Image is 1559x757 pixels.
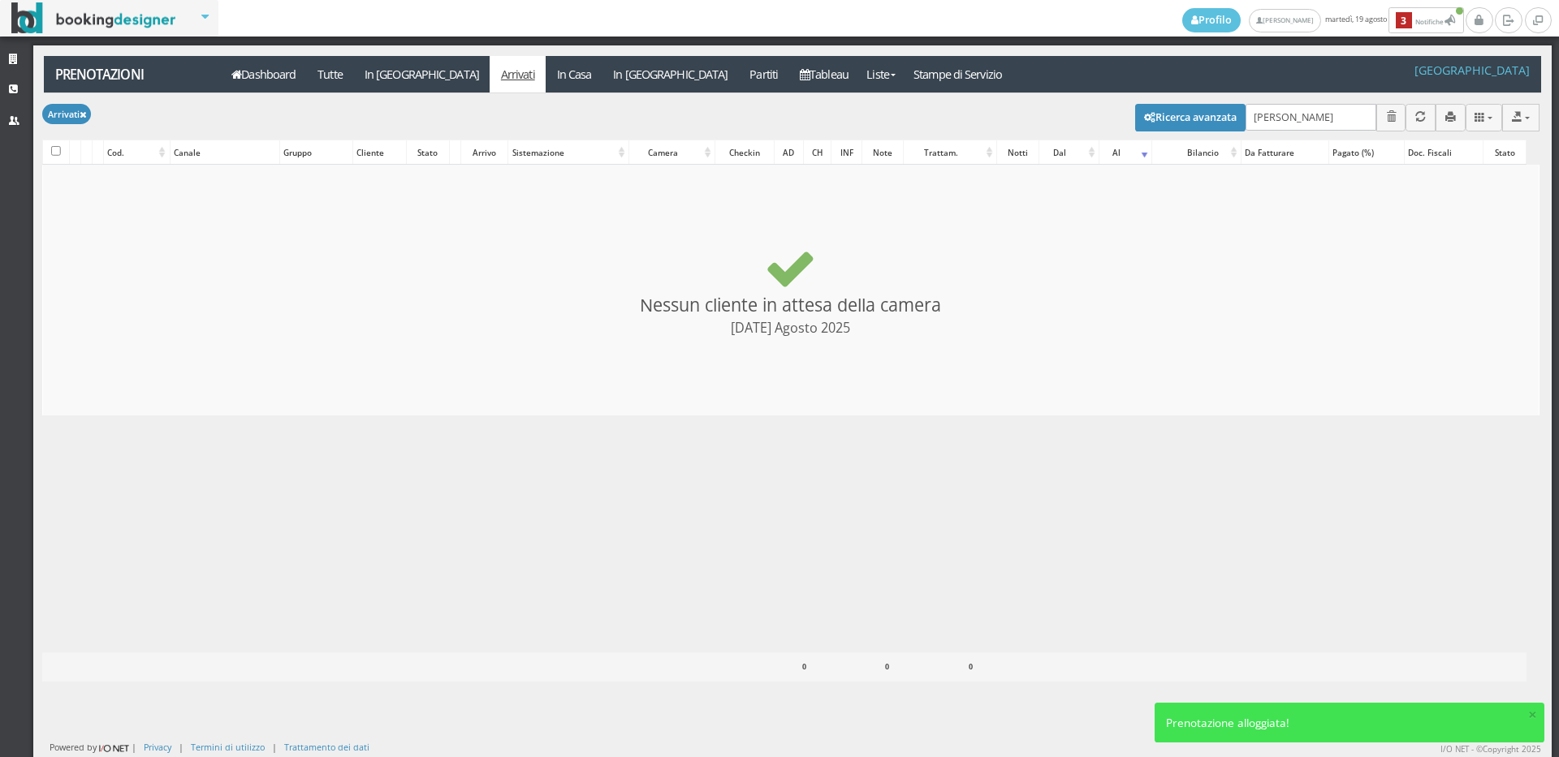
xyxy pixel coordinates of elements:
[191,741,265,753] a: Termini di utilizzo
[1414,63,1530,77] h4: [GEOGRAPHIC_DATA]
[862,141,903,164] div: Note
[1405,141,1483,164] div: Doc. Fiscali
[903,56,1013,92] a: Stampe di Servizio
[44,56,212,92] a: Prenotazioni
[1152,141,1241,164] div: Bilancio
[969,661,973,672] b: 0
[1039,141,1099,164] div: Dal
[715,141,774,164] div: Checkin
[1502,104,1540,131] button: Export
[1182,7,1466,33] span: martedì, 19 agosto
[731,319,850,337] small: [DATE] Agosto 2025
[739,56,789,92] a: Partiti
[171,141,279,164] div: Canale
[1135,104,1246,131] button: Ricerca avanzata
[461,141,508,164] div: Arrivo
[353,141,407,164] div: Cliente
[1166,716,1289,730] span: Prenotazione alloggiata!
[602,56,739,92] a: In [GEOGRAPHIC_DATA]
[802,661,806,672] b: 0
[1246,104,1376,131] input: Cerca
[353,56,490,92] a: In [GEOGRAPHIC_DATA]
[144,741,171,753] a: Privacy
[490,56,546,92] a: Arrivati
[104,141,170,164] div: Cod.
[307,56,354,92] a: Tutte
[804,141,831,164] div: CH
[629,141,715,164] div: Camera
[1406,104,1436,131] button: Aggiorna
[50,741,136,755] div: Powered by |
[997,141,1039,164] div: Notti
[775,141,803,164] div: AD
[1388,7,1464,33] button: 3Notifiche
[42,104,91,124] button: Arrivati
[546,56,602,92] a: In Casa
[831,141,862,164] div: INF
[11,2,176,34] img: BookingDesigner.com
[1528,707,1537,722] button: ×
[221,56,307,92] a: Dashboard
[789,56,860,92] a: Tableau
[284,741,369,753] a: Trattamento dei dati
[1099,141,1151,164] div: Al
[1182,8,1241,32] a: Profilo
[1483,141,1526,164] div: Stato
[1242,141,1328,164] div: Da Fatturare
[49,170,1533,411] h3: Nessun cliente in attesa della camera
[885,661,889,672] b: 0
[272,741,277,753] div: |
[179,741,184,753] div: |
[280,141,352,164] div: Gruppo
[407,141,449,164] div: Stato
[904,141,995,164] div: Trattam.
[859,56,902,92] a: Liste
[1329,141,1404,164] div: Pagato (%)
[508,141,628,164] div: Sistemazione
[1396,12,1412,29] b: 3
[1249,9,1321,32] a: [PERSON_NAME]
[97,742,132,755] img: ionet_small_logo.png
